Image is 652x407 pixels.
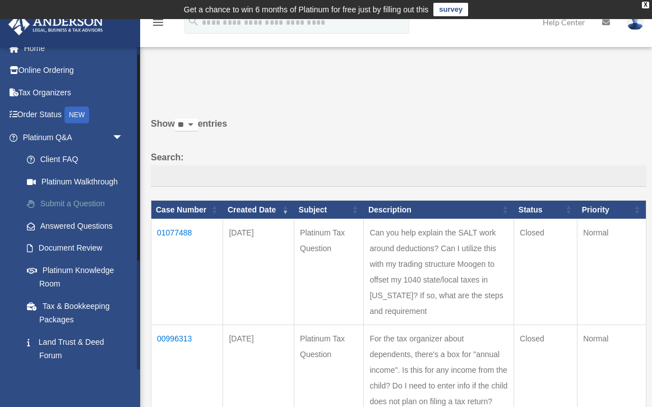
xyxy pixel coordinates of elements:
td: 01077488 [151,219,223,325]
a: Submit a Question [16,193,140,215]
div: Get a chance to win 6 months of Platinum for free just by filling out this [184,3,429,16]
a: Platinum Walkthrough [16,170,140,193]
a: Answered Questions [16,215,135,237]
i: menu [151,16,165,29]
th: Priority: activate to sort column ascending [577,200,646,219]
td: [DATE] [223,219,294,325]
th: Subject: activate to sort column ascending [294,200,364,219]
a: Platinum Q&Aarrow_drop_down [8,126,140,149]
span: arrow_drop_down [112,126,135,149]
a: Document Review [16,237,140,260]
a: Order StatusNEW [8,104,140,127]
label: Search: [151,150,646,187]
a: Home [8,37,140,59]
i: search [187,15,200,27]
a: Land Trust & Deed Forum [16,331,140,367]
td: Closed [514,219,577,325]
img: User Pic [627,14,644,30]
th: Case Number: activate to sort column ascending [151,200,223,219]
a: Tax & Bookkeeping Packages [16,295,140,331]
th: Description: activate to sort column ascending [364,200,514,219]
a: survey [433,3,468,16]
th: Status: activate to sort column ascending [514,200,577,219]
a: Online Ordering [8,59,140,82]
td: Platinum Tax Question [294,219,364,325]
select: Showentries [175,119,198,132]
div: close [642,2,649,8]
a: menu [151,20,165,29]
a: Tax Organizers [8,81,140,104]
input: Search: [151,165,646,187]
th: Created Date: activate to sort column ascending [223,200,294,219]
td: Normal [577,219,646,325]
a: Client FAQ [16,149,140,171]
a: Platinum Knowledge Room [16,259,140,295]
label: Show entries [151,116,646,143]
div: NEW [64,107,89,123]
img: Anderson Advisors Platinum Portal [5,13,107,35]
a: Portal Feedback [16,367,140,389]
td: Can you help explain the SALT work around deductions? Can I utilize this with my trading structur... [364,219,514,325]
